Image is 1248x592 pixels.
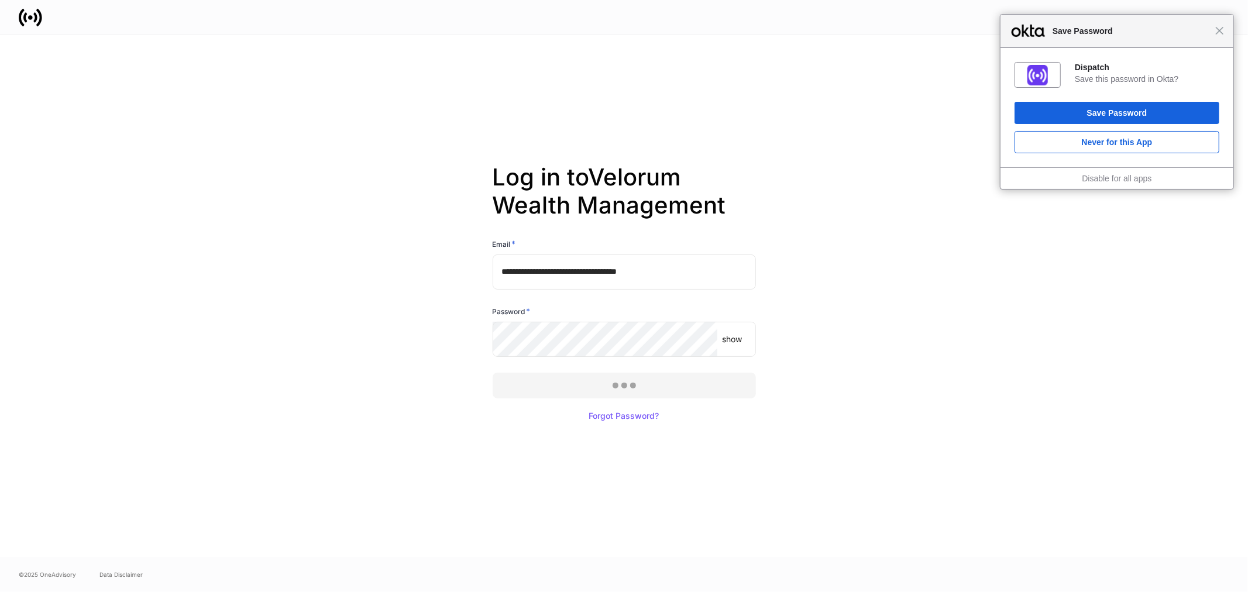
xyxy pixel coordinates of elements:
[1027,65,1048,85] img: IoaI0QAAAAZJREFUAwDpn500DgGa8wAAAABJRU5ErkJggg==
[1047,24,1215,38] span: Save Password
[1015,131,1219,153] button: Never for this App
[1075,74,1219,84] div: Save this password in Okta?
[1215,26,1224,35] span: Close
[1015,102,1219,124] button: Save Password
[1082,174,1151,183] a: Disable for all apps
[1075,62,1219,73] div: Dispatch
